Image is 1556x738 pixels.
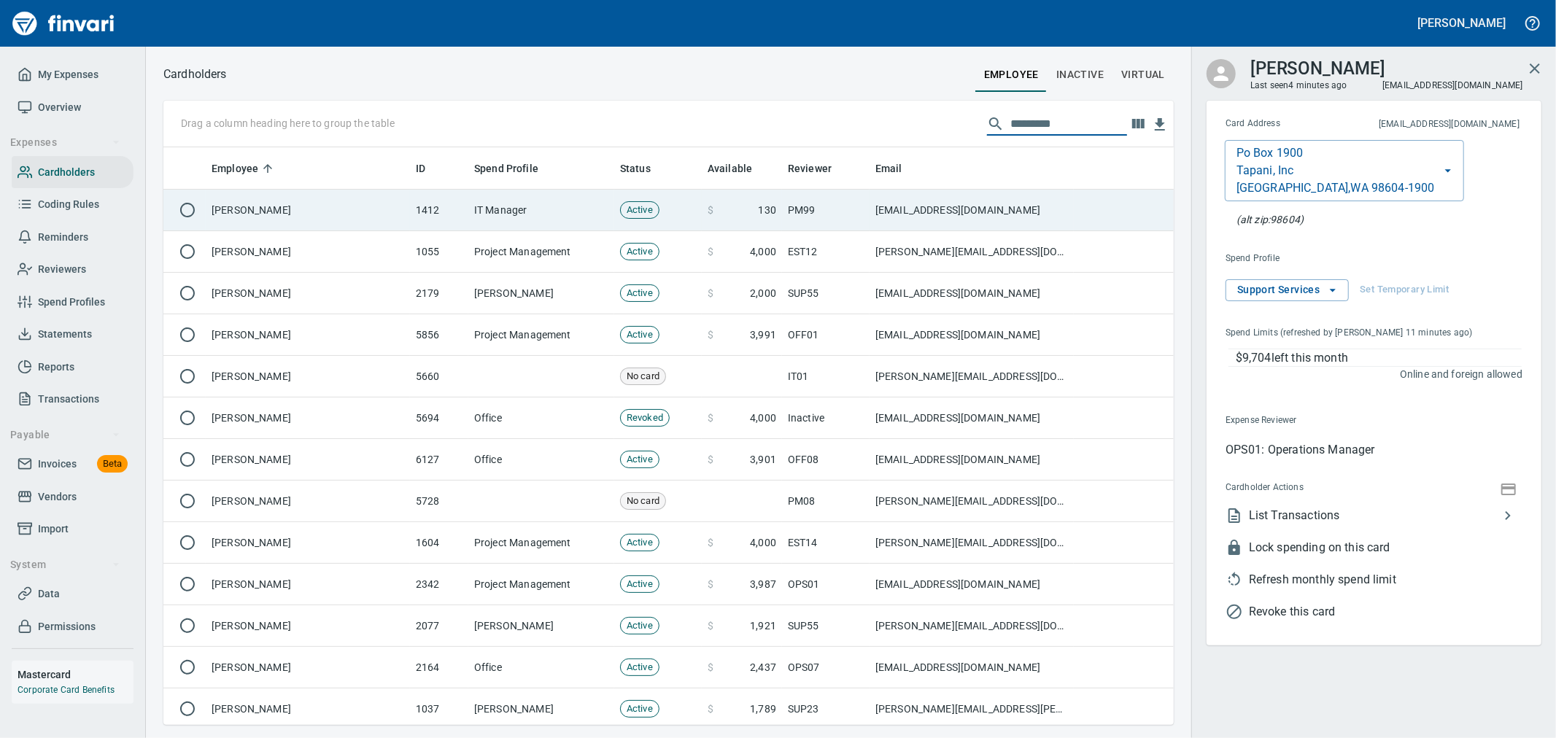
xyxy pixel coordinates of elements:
span: Reviewers [38,260,86,279]
td: 5856 [410,314,468,356]
span: Revoked [621,411,669,425]
td: Project Management [468,314,614,356]
span: Active [621,578,659,591]
td: [PERSON_NAME][EMAIL_ADDRESS][DOMAIN_NAME] [870,231,1074,273]
td: SUP55 [782,273,870,314]
td: SUP55 [782,605,870,647]
button: System [4,551,126,578]
td: 5660 [410,356,468,397]
button: Support Services [1226,279,1349,301]
td: [PERSON_NAME] [206,356,410,397]
span: $ [708,411,713,425]
span: Coding Rules [38,195,99,214]
span: employee [984,66,1039,84]
a: Permissions [12,610,133,643]
td: IT Manager [468,190,614,231]
span: Active [621,287,659,300]
td: 1055 [410,231,468,273]
span: Payable [10,426,120,444]
span: Email [875,160,902,177]
button: Expenses [4,129,126,156]
img: Finvari [9,6,118,41]
td: [PERSON_NAME] [206,688,410,730]
span: No card [621,370,665,384]
td: [PERSON_NAME][EMAIL_ADDRESS][PERSON_NAME][DOMAIN_NAME] [870,688,1074,730]
td: [EMAIL_ADDRESS][DOMAIN_NAME] [870,273,1074,314]
a: Vendors [12,481,133,513]
td: Office [468,439,614,481]
span: Active [621,661,659,675]
td: Project Management [468,522,614,564]
td: [EMAIL_ADDRESS][DOMAIN_NAME] [870,397,1074,439]
span: Spend Profile [474,160,538,177]
span: $ [708,327,713,342]
p: Po Box 1900 [1236,144,1304,162]
td: [PERSON_NAME][EMAIL_ADDRESS][DOMAIN_NAME] [870,522,1074,564]
p: $9,704 left this month [1236,349,1522,367]
span: 4,000 [750,411,776,425]
h5: [PERSON_NAME] [1418,15,1506,31]
td: SUP23 [782,688,870,730]
td: [PERSON_NAME] [468,605,614,647]
span: Cardholder Actions [1226,481,1401,495]
span: Cardholders [38,163,95,182]
span: $ [708,618,713,633]
span: Spend Limits (refreshed by [PERSON_NAME] 11 minutes ago) [1226,326,1496,341]
span: System [10,556,120,574]
span: 1,921 [750,618,776,633]
span: This is the email address for cardholder receipts [1330,117,1520,132]
span: Invoices [38,455,77,473]
nav: breadcrumb [163,66,227,83]
p: Online and foreign allowed [1214,367,1522,381]
span: Active [621,453,659,467]
button: Download table [1149,114,1171,136]
span: Spend Profiles [38,293,105,311]
button: Set Temporary Limit [1356,279,1452,301]
h3: [PERSON_NAME] [1250,55,1385,79]
td: PM08 [782,481,870,522]
td: Office [468,397,614,439]
span: 1,789 [750,702,776,716]
span: Data [38,585,60,603]
td: [EMAIL_ADDRESS][DOMAIN_NAME] [870,564,1074,605]
td: OFF01 [782,314,870,356]
td: [PERSON_NAME] [468,273,614,314]
p: Drag a column heading here to group the table [181,116,395,131]
td: [PERSON_NAME] [206,231,410,273]
span: Active [621,702,659,716]
span: $ [708,660,713,675]
span: Available [708,160,752,177]
td: [EMAIL_ADDRESS][DOMAIN_NAME] [870,190,1074,231]
td: [PERSON_NAME][EMAIL_ADDRESS][DOMAIN_NAME] [870,481,1074,522]
span: Revoke this card [1249,603,1522,621]
td: [PERSON_NAME][EMAIL_ADDRESS][DOMAIN_NAME] [870,605,1074,647]
td: [PERSON_NAME] [206,564,410,605]
span: Expenses [10,133,120,152]
td: [EMAIL_ADDRESS][DOMAIN_NAME] [870,314,1074,356]
a: Reviewers [12,253,133,286]
td: Project Management [468,231,614,273]
td: [PERSON_NAME] [468,688,614,730]
span: $ [708,244,713,259]
span: My Expenses [38,66,98,84]
span: Import [38,520,69,538]
span: Overview [38,98,81,117]
td: OPS01 [782,564,870,605]
a: Corporate Card Benefits [18,685,115,695]
span: 4,000 [750,535,776,550]
span: Reports [38,358,74,376]
td: OFF08 [782,439,870,481]
span: Transactions [38,390,99,408]
button: Choose columns to display [1127,113,1149,135]
span: $ [708,535,713,550]
button: Payable [4,422,126,448]
span: Set Temporary Limit [1360,281,1449,298]
td: [PERSON_NAME] [206,190,410,231]
td: 2164 [410,647,468,688]
span: Permissions [38,618,96,636]
span: 4,000 [750,244,776,259]
a: Transactions [12,383,133,416]
span: Status [620,160,651,177]
button: Show Card Number [1498,478,1520,498]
